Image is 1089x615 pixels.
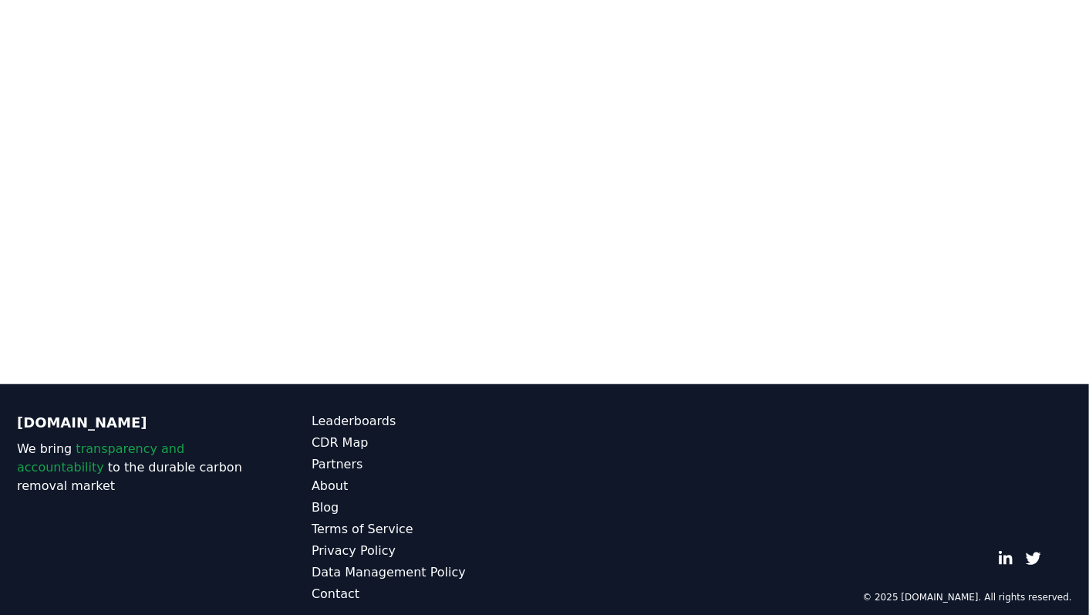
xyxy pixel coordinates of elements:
[312,434,544,452] a: CDR Map
[312,412,544,431] a: Leaderboards
[17,440,250,495] p: We bring to the durable carbon removal market
[1026,551,1041,566] a: Twitter
[312,477,544,495] a: About
[17,441,184,475] span: transparency and accountability
[17,412,250,434] p: [DOMAIN_NAME]
[998,551,1013,566] a: LinkedIn
[862,591,1072,603] p: © 2025 [DOMAIN_NAME]. All rights reserved.
[312,455,544,474] a: Partners
[312,498,544,517] a: Blog
[312,585,544,603] a: Contact
[312,542,544,560] a: Privacy Policy
[312,563,544,582] a: Data Management Policy
[312,520,544,539] a: Terms of Service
